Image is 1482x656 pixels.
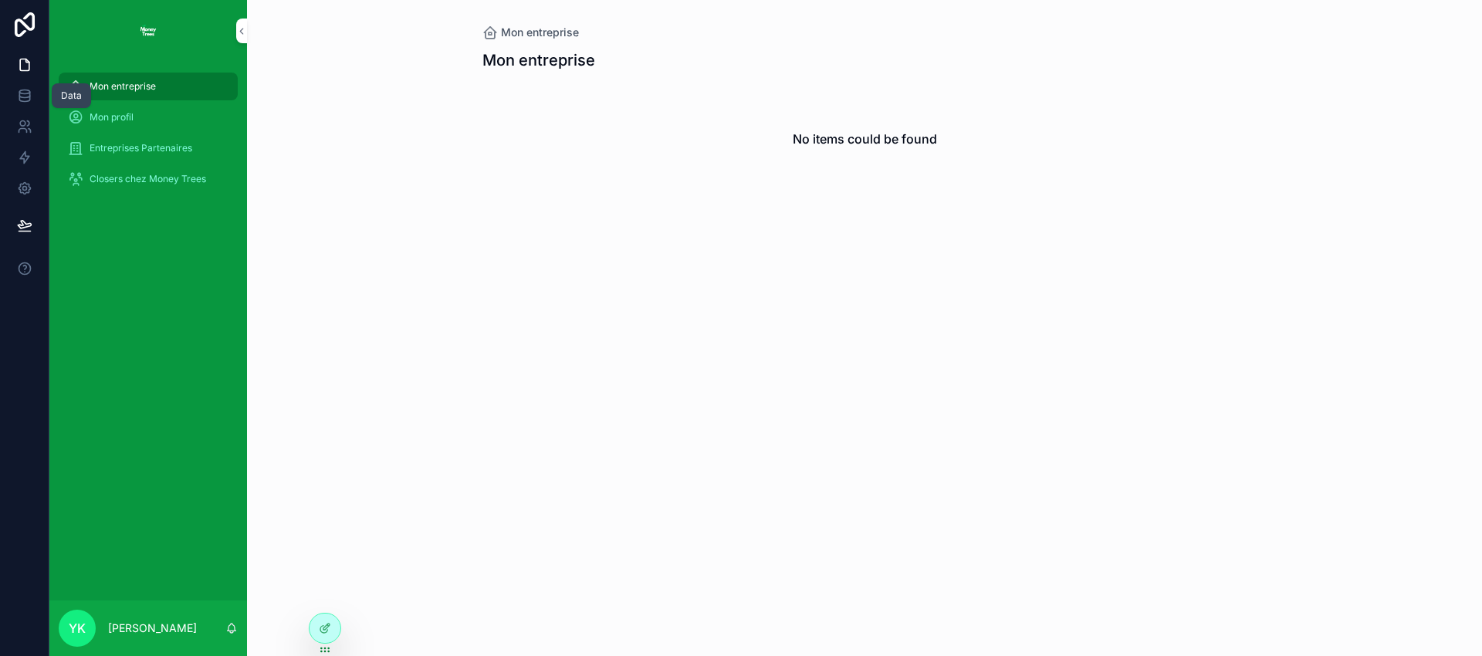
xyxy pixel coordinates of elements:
p: [PERSON_NAME] [108,620,197,636]
div: Data [61,90,82,102]
a: Entreprises Partenaires [59,134,238,162]
a: Mon profil [59,103,238,131]
span: Mon profil [90,111,134,123]
a: Mon entreprise [59,73,238,100]
h2: No items could be found [793,130,937,148]
span: Mon entreprise [90,80,156,93]
a: Mon entreprise [482,25,579,40]
h1: Mon entreprise [482,49,595,71]
div: scrollable content [49,62,247,213]
span: Closers chez Money Trees [90,173,206,185]
img: App logo [136,19,161,43]
span: Entreprises Partenaires [90,142,192,154]
span: Mon entreprise [501,25,579,40]
span: YK [69,619,86,637]
a: Closers chez Money Trees [59,165,238,193]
